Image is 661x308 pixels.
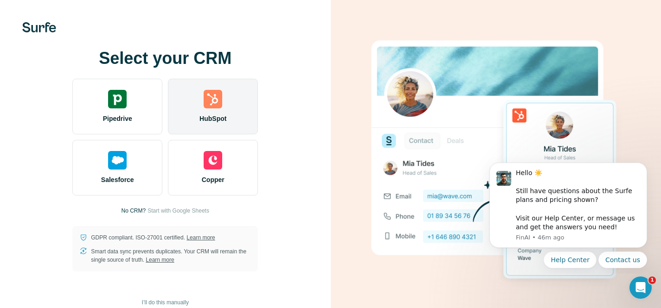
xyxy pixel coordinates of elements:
[91,233,215,242] p: GDPR compliant. ISO-27001 certified.
[202,175,225,184] span: Copper
[629,277,652,299] iframe: Intercom live chat
[142,298,189,307] span: I’ll do this manually
[22,22,56,32] img: Surfe's logo
[186,234,215,241] a: Learn more
[199,114,226,123] span: HubSpot
[91,247,250,264] p: Smart data sync prevents duplicates. Your CRM will remain the single source of truth.
[103,114,132,123] span: Pipedrive
[366,26,626,295] img: HUBSPOT image
[72,49,258,68] h1: Select your CRM
[122,207,146,215] p: No CRM?
[101,175,134,184] span: Salesforce
[148,207,209,215] button: Start with Google Sheets
[648,277,656,284] span: 1
[108,90,127,108] img: pipedrive's logo
[204,90,222,108] img: hubspot's logo
[146,257,174,263] a: Learn more
[108,151,127,170] img: salesforce's logo
[204,151,222,170] img: copper's logo
[475,154,661,274] iframe: Intercom notifications message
